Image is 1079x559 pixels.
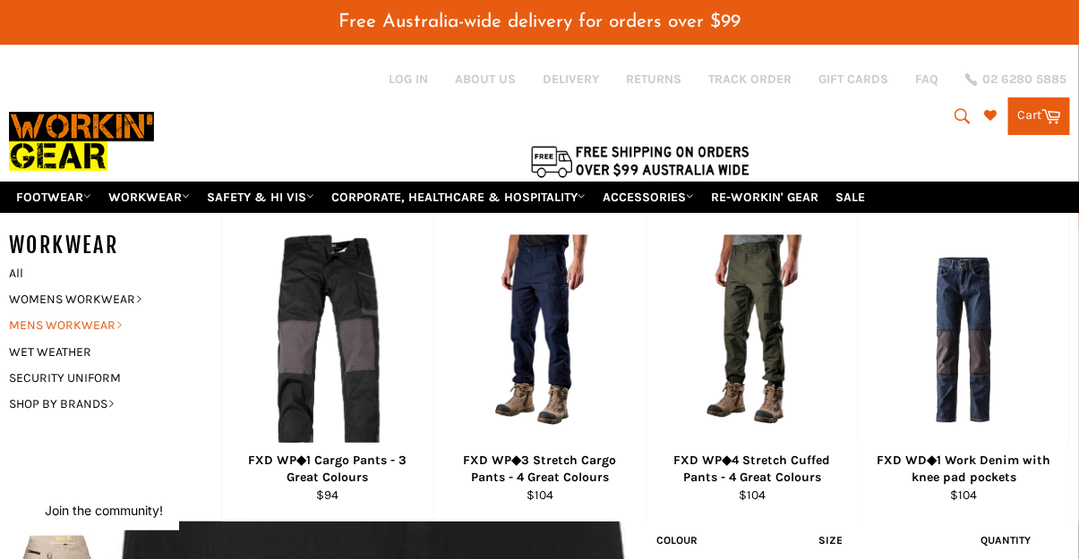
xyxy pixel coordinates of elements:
a: TRACK ORDER [708,71,792,88]
a: ACCESSORIES [595,182,701,213]
a: RETURNS [626,71,681,88]
img: Workin Gear leaders in Workwear, Safety Boots, PPE, Uniforms. Australia's No.1 in Workwear [9,102,154,181]
img: FXD WP◆4 Stretch Cuffed Pants - 4 Great Colours - Workin' Gear [682,235,823,445]
a: DELIVERY [543,71,599,88]
div: FXD WD◆1 Work Denim with knee pad pockets [870,452,1058,487]
a: SAFETY & HI VIS [200,182,321,213]
a: FXD WP◆3 Stretch Cargo Pants - 4 Great Colours - Workin' Gear FXD WP◆3 Stretch Cargo Pants - 4 Gr... [433,213,646,521]
img: FXD WD◆1 Work Denim with knee pad pockets - Workin' Gear [881,258,1047,423]
a: ABOUT US [455,71,516,88]
a: 02 6280 5885 [965,73,1066,86]
label: COLOUR [656,533,809,548]
img: Flat $9.95 shipping Australia wide [528,142,752,180]
span: Free Australia-wide delivery for orders over $99 [338,13,741,31]
div: $104 [658,487,847,504]
span: 02 6280 5885 [982,73,1066,86]
a: Log in [389,72,428,87]
a: FAQ [915,71,938,88]
div: FXD WP◆1 Cargo Pants - 3 Great Colours [234,452,423,487]
a: Cart [1008,97,1070,135]
h5: WORKWEAR [9,231,221,260]
label: Quantity [981,533,1061,548]
a: CORPORATE, HEALTHCARE & HOSPITALITY [324,182,593,213]
div: FXD WP◆3 Stretch Cargo Pants - 4 Great Colours [446,452,635,487]
a: RE-WORKIN' GEAR [704,182,826,213]
a: SALE [828,182,872,213]
img: FXD WP◆1 Cargo Pants - 4 Great Colours - Workin' Gear [271,235,384,445]
a: GIFT CARDS [818,71,888,88]
button: Join the community! [45,503,163,518]
a: FXD WD◆1 Work Denim with knee pad pockets - Workin' Gear FXD WD◆1 Work Denim with knee pad pocket... [858,213,1070,521]
img: FXD WP◆3 Stretch Cargo Pants - 4 Great Colours - Workin' Gear [470,235,611,445]
a: WORKWEAR [101,182,197,213]
div: $94 [234,487,423,504]
div: $104 [870,487,1058,504]
label: Size [818,533,972,548]
div: FXD WP◆4 Stretch Cuffed Pants - 4 Great Colours [658,452,847,487]
a: FOOTWEAR [9,182,98,213]
a: FXD WP◆4 Stretch Cuffed Pants - 4 Great Colours - Workin' Gear FXD WP◆4 Stretch Cuffed Pants - 4 ... [646,213,858,521]
div: $104 [446,487,635,504]
a: FXD WP◆1 Cargo Pants - 4 Great Colours - Workin' Gear FXD WP◆1 Cargo Pants - 3 Great Colours $94 [221,213,433,521]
